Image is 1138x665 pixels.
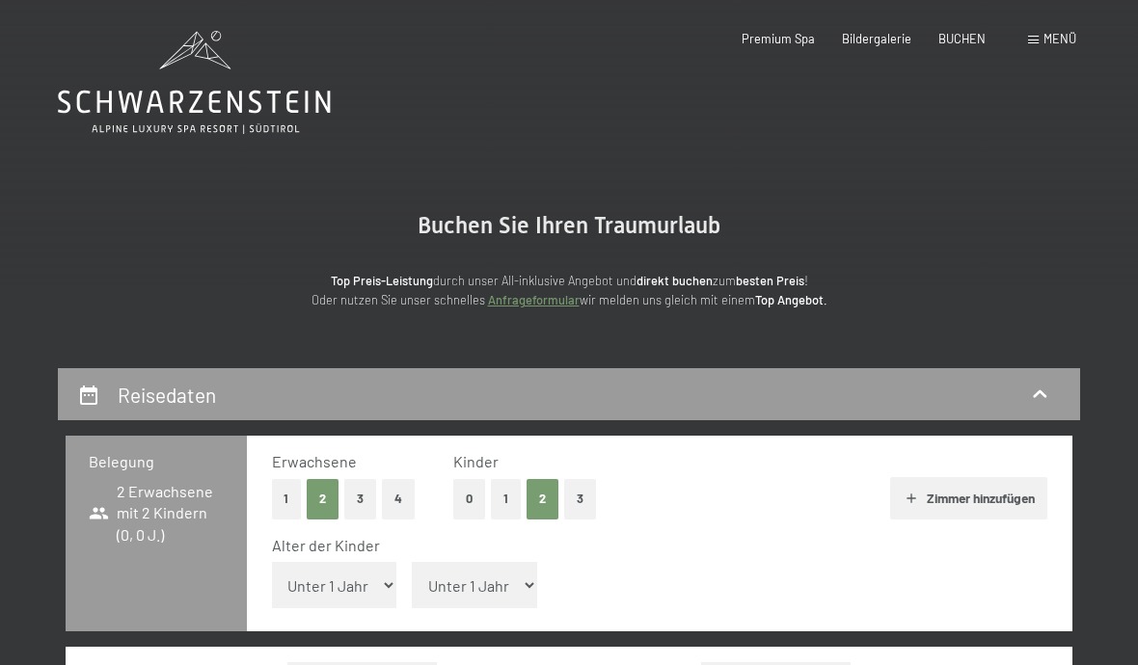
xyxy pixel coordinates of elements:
[564,479,596,519] button: 3
[453,479,485,519] button: 0
[183,271,955,310] p: durch unser All-inklusive Angebot und zum ! Oder nutzen Sie unser schnelles wir melden uns gleich...
[331,273,433,288] strong: Top Preis-Leistung
[637,273,713,288] strong: direkt buchen
[418,212,720,239] span: Buchen Sie Ihren Traumurlaub
[118,383,216,407] h2: Reisedaten
[1043,31,1076,46] span: Menü
[307,479,339,519] button: 2
[272,479,302,519] button: 1
[488,292,580,307] a: Anfrageformular
[755,292,827,307] strong: Top Angebot.
[938,31,986,46] a: BUCHEN
[736,273,804,288] strong: besten Preis
[842,31,911,46] a: Bildergalerie
[890,477,1047,519] button: Zimmer hinzufügen
[491,479,521,519] button: 1
[742,31,815,46] a: Premium Spa
[89,451,224,472] h3: Belegung
[527,479,558,519] button: 2
[344,479,376,519] button: 3
[382,479,415,519] button: 4
[272,535,1033,556] div: Alter der Kinder
[272,452,357,470] span: Erwachsene
[453,452,499,470] span: Kinder
[89,481,224,545] span: 2 Erwachsene mit 2 Kindern (0, 0 J.)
